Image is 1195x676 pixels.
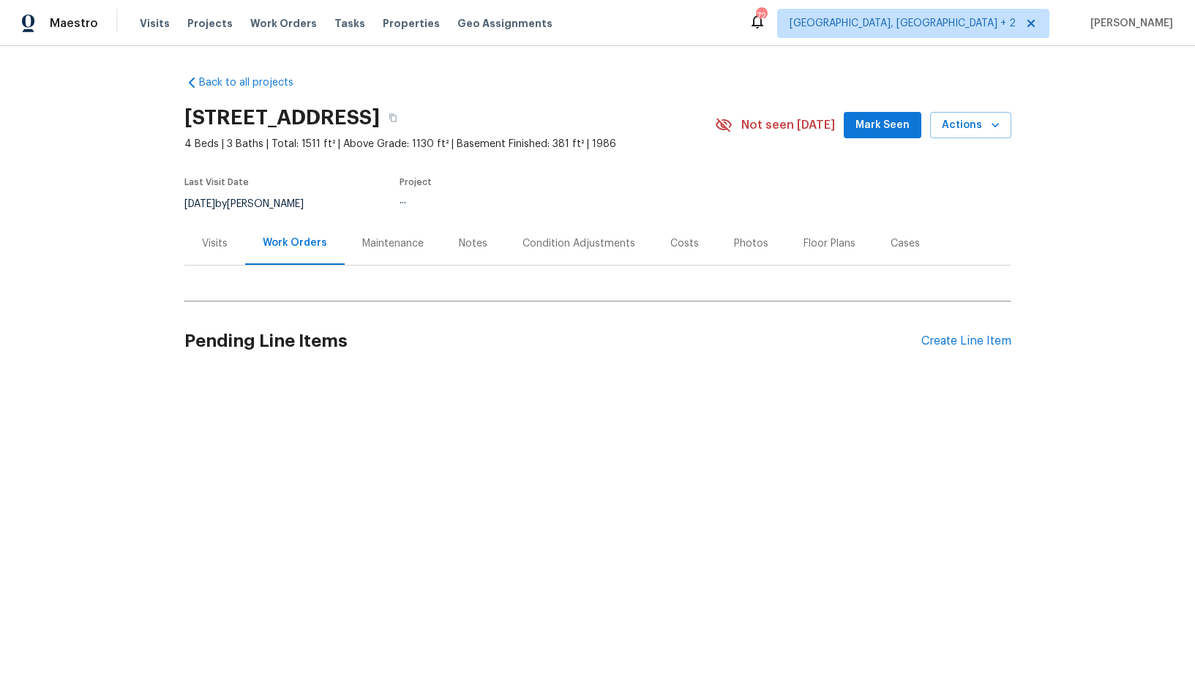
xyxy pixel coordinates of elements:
h2: Pending Line Items [184,307,921,375]
div: Visits [202,236,228,251]
div: Costs [670,236,699,251]
span: Not seen [DATE] [741,118,835,132]
span: Last Visit Date [184,178,249,187]
div: by [PERSON_NAME] [184,195,321,213]
div: Photos [734,236,768,251]
button: Copy Address [380,105,406,131]
div: Cases [891,236,920,251]
span: Projects [187,16,233,31]
button: Actions [930,112,1011,139]
span: [PERSON_NAME] [1085,16,1173,31]
div: 72 [756,9,766,23]
a: Back to all projects [184,75,325,90]
div: Create Line Item [921,334,1011,348]
span: [DATE] [184,199,215,209]
div: Maintenance [362,236,424,251]
h2: [STREET_ADDRESS] [184,110,380,125]
span: Actions [942,116,1000,135]
div: ... [400,195,681,206]
span: [GEOGRAPHIC_DATA], [GEOGRAPHIC_DATA] + 2 [790,16,1016,31]
div: Work Orders [263,236,327,250]
span: 4 Beds | 3 Baths | Total: 1511 ft² | Above Grade: 1130 ft² | Basement Finished: 381 ft² | 1986 [184,137,715,151]
span: Properties [383,16,440,31]
button: Mark Seen [844,112,921,139]
span: Visits [140,16,170,31]
span: Tasks [334,18,365,29]
span: Geo Assignments [457,16,552,31]
span: Maestro [50,16,98,31]
div: Notes [459,236,487,251]
span: Work Orders [250,16,317,31]
span: Project [400,178,432,187]
span: Mark Seen [855,116,910,135]
div: Floor Plans [803,236,855,251]
div: Condition Adjustments [522,236,635,251]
